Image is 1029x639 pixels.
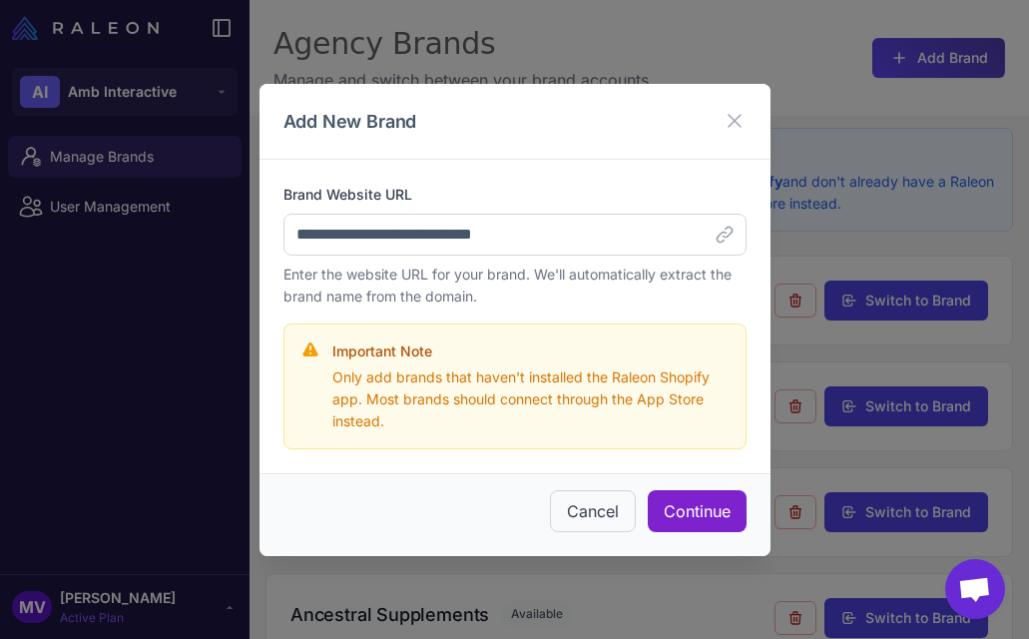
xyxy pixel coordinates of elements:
[332,340,730,362] h4: Important Note
[550,490,636,532] button: Cancel
[283,264,747,308] p: Enter the website URL for your brand. We'll automatically extract the brand name from the domain.
[332,366,730,432] p: Only add brands that haven't installed the Raleon Shopify app. Most brands should connect through...
[945,559,1005,619] div: Open chat
[283,184,747,206] label: Brand Website URL
[648,490,747,532] button: Continue
[283,108,417,135] h3: Add New Brand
